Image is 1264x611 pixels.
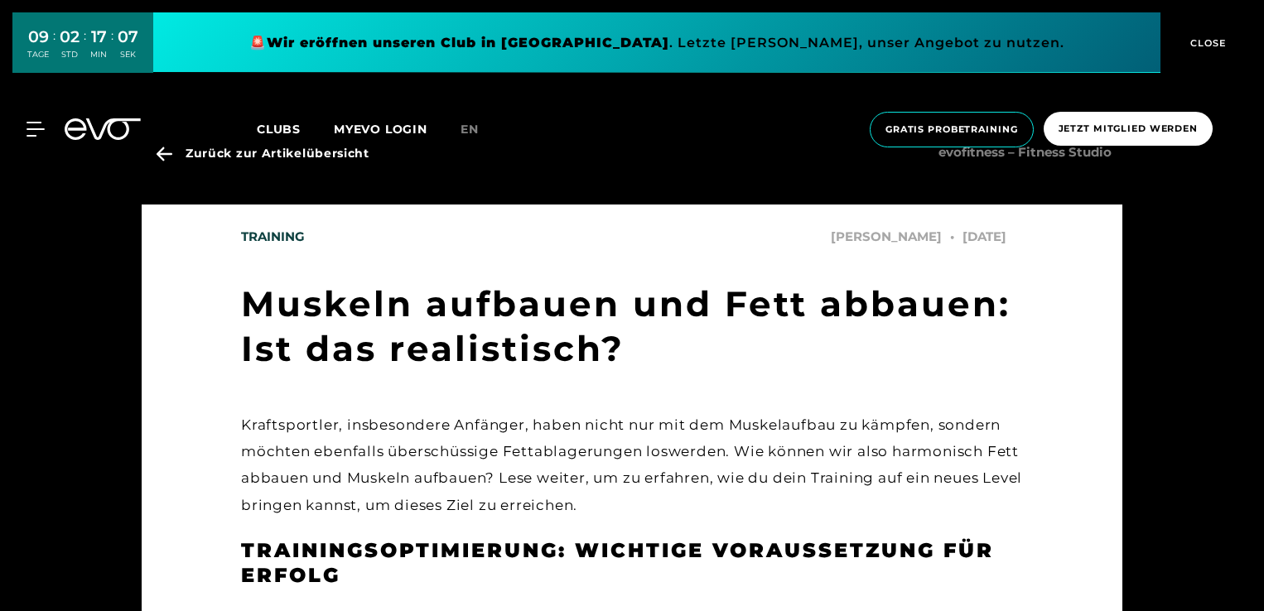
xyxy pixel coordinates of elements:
div: TAGE [27,49,49,60]
div: : [84,26,86,70]
a: MYEVO LOGIN [334,122,427,137]
div: : [111,26,113,70]
div: 17 [90,25,107,49]
span: Training [241,228,305,247]
div: MIN [90,49,107,60]
span: [DATE] [962,228,1023,247]
button: CLOSE [1160,12,1252,73]
a: Jetzt Mitglied werden [1039,112,1218,147]
a: Gratis Probetraining [865,112,1039,147]
div: 02 [60,25,80,49]
div: SEK [118,49,138,60]
a: Clubs [257,121,334,137]
span: Gratis Probetraining [885,123,1018,137]
div: Kraftsportler, insbesondere Anfänger, haben nicht nur mit dem Muskelaufbau zu kämpfen, sondern mö... [241,411,1023,518]
h1: Muskeln aufbauen und Fett abbauen: Ist das realistisch? [241,281,1023,372]
div: 07 [118,25,138,49]
span: CLOSE [1186,36,1227,51]
div: : [53,26,55,70]
a: en [461,120,499,139]
div: STD [60,49,80,60]
div: 09 [27,25,49,49]
span: Clubs [257,122,301,137]
span: [PERSON_NAME] [831,228,962,247]
span: Jetzt Mitglied werden [1059,122,1198,136]
span: en [461,122,479,137]
strong: Trainingsoptimierung: Wichtige Voraussetzung für Erfolg [241,538,994,587]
